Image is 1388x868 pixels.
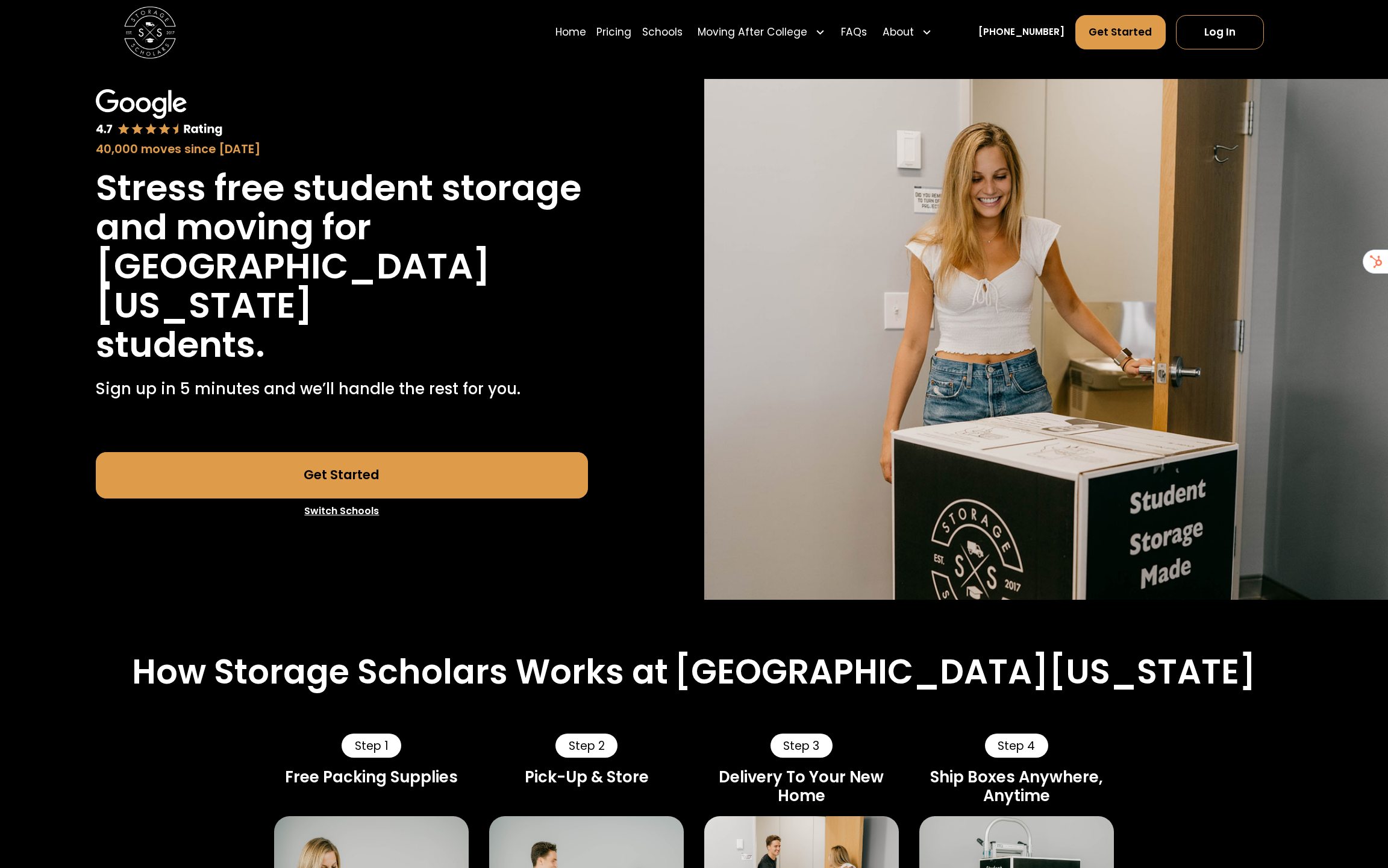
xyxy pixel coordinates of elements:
h2: How Storage Scholars Works at [132,652,668,692]
h1: students. [96,325,265,364]
div: Free Packing Supplies [274,768,469,787]
div: Moving After College [698,25,807,40]
img: Google 4.7 star rating [96,89,223,138]
a: Get Started [1075,15,1166,50]
div: Step 4 [985,734,1048,758]
div: 40,000 moves since [DATE] [96,140,588,158]
div: Pick-Up & Store [489,768,684,787]
div: Moving After College [693,14,831,51]
h2: [GEOGRAPHIC_DATA][US_STATE] [674,652,1256,692]
div: Step 3 [771,734,833,758]
div: Ship Boxes Anywhere, Anytime [919,768,1114,805]
h1: Stress free student storage and moving for [96,168,588,247]
div: Step 1 [342,734,401,758]
img: Storage Scholars will have everything waiting for you in your room when you arrive to campus. [704,79,1388,600]
a: [PHONE_NUMBER] [978,25,1064,39]
a: Get Started [96,452,588,498]
a: Log In [1176,15,1264,50]
h1: [GEOGRAPHIC_DATA][US_STATE] [96,247,588,325]
div: About [883,25,914,40]
div: Delivery To Your New Home [704,768,899,805]
div: Step 2 [555,734,617,758]
div: About [877,14,937,51]
a: Schools [642,14,683,51]
a: FAQs [841,14,867,51]
a: Switch Schools [96,498,588,524]
a: Home [555,14,586,51]
p: Sign up in 5 minutes and we’ll handle the rest for you. [96,377,520,401]
img: Storage Scholars main logo [124,7,176,58]
a: Pricing [596,14,631,51]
